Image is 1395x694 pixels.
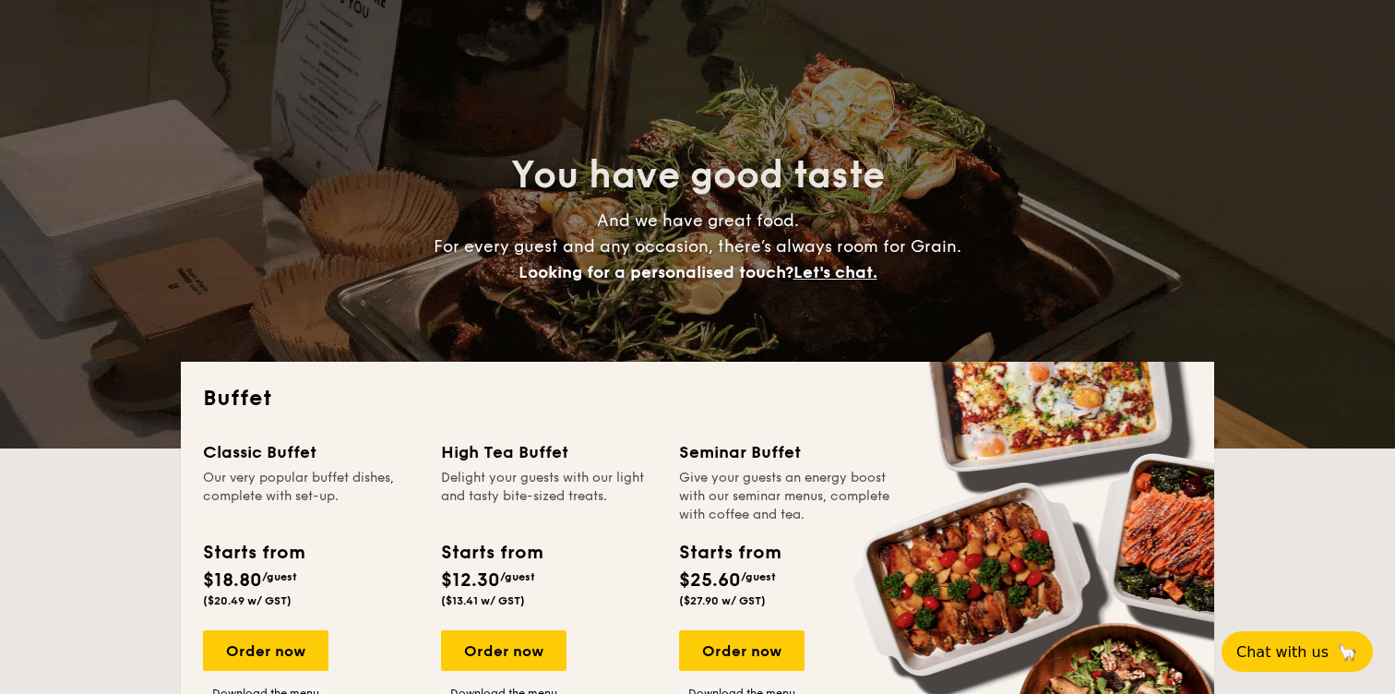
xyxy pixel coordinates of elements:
[519,262,793,282] span: Looking for a personalised touch?
[441,569,500,592] span: $12.30
[679,469,895,524] div: Give your guests an energy boost with our seminar menus, complete with coffee and tea.
[441,630,566,671] div: Order now
[1336,641,1358,663] span: 🦙
[679,539,780,567] div: Starts from
[679,594,766,607] span: ($27.90 w/ GST)
[511,153,885,197] span: You have good taste
[441,539,542,567] div: Starts from
[500,570,535,583] span: /guest
[203,594,292,607] span: ($20.49 w/ GST)
[679,439,895,465] div: Seminar Buffet
[793,262,877,282] span: Let's chat.
[1222,631,1373,672] button: Chat with us🦙
[679,569,741,592] span: $25.60
[203,439,419,465] div: Classic Buffet
[203,469,419,524] div: Our very popular buffet dishes, complete with set-up.
[1236,643,1329,661] span: Chat with us
[203,630,328,671] div: Order now
[203,384,1192,413] h2: Buffet
[434,210,961,282] span: And we have great food. For every guest and any occasion, there’s always room for Grain.
[679,630,805,671] div: Order now
[262,570,297,583] span: /guest
[441,594,525,607] span: ($13.41 w/ GST)
[441,469,657,524] div: Delight your guests with our light and tasty bite-sized treats.
[203,539,304,567] div: Starts from
[203,569,262,592] span: $18.80
[441,439,657,465] div: High Tea Buffet
[741,570,776,583] span: /guest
